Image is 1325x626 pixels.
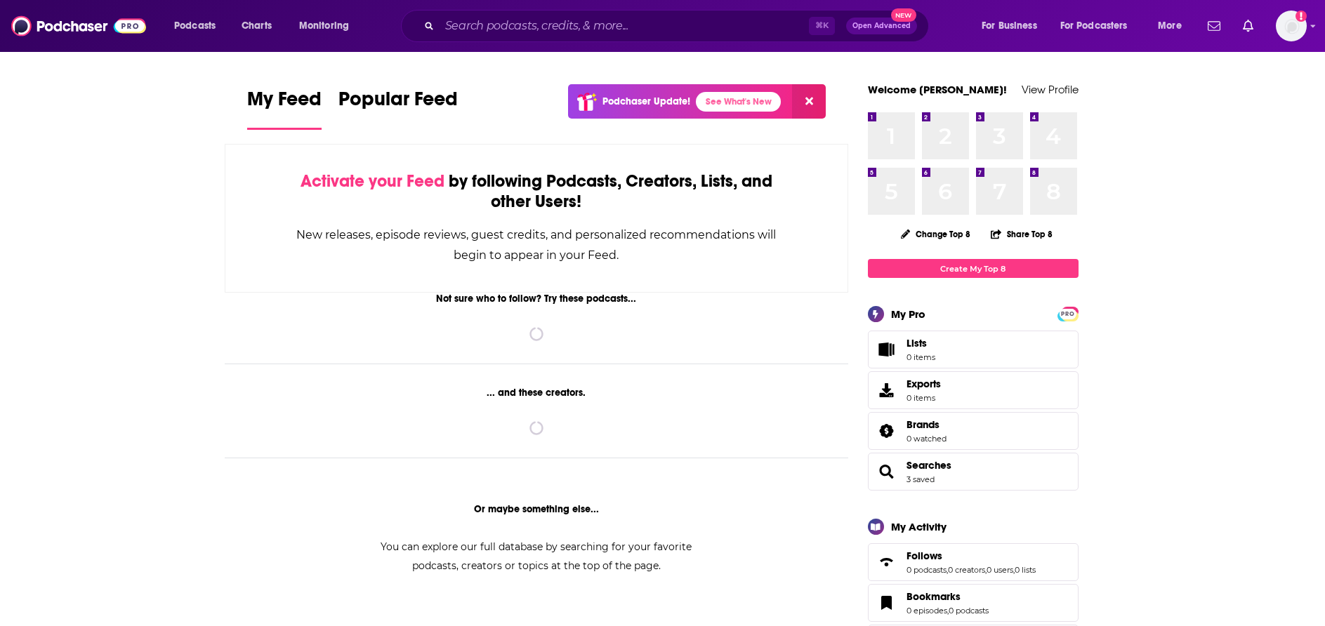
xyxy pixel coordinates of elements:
a: 0 episodes [907,606,947,615]
img: Podchaser - Follow, Share and Rate Podcasts [11,13,146,39]
div: My Activity [891,520,947,533]
a: 0 lists [1015,565,1036,575]
a: 0 podcasts [949,606,989,615]
span: , [1013,565,1015,575]
span: For Podcasters [1060,16,1128,36]
a: Follows [873,552,901,572]
span: Lists [873,340,901,359]
span: My Feed [247,87,322,119]
input: Search podcasts, credits, & more... [440,15,809,37]
a: See What's New [696,92,781,112]
button: open menu [164,15,234,37]
span: Open Advanced [852,22,911,29]
span: Brands [868,412,1079,450]
a: Lists [868,331,1079,368]
span: Bookmarks [868,584,1079,622]
a: 0 users [987,565,1013,575]
a: Create My Top 8 [868,259,1079,278]
div: by following Podcasts, Creators, Lists, and other Users! [296,171,778,212]
span: , [985,565,987,575]
span: , [947,606,949,615]
span: Activate your Feed [301,171,444,192]
span: PRO [1060,309,1076,319]
button: Share Top 8 [990,220,1053,248]
div: New releases, episode reviews, guest credits, and personalized recommendations will begin to appe... [296,225,778,265]
span: Searches [868,453,1079,491]
a: Brands [873,421,901,441]
a: Show notifications dropdown [1237,14,1259,38]
a: Exports [868,371,1079,409]
button: Open AdvancedNew [846,18,917,34]
a: 0 watched [907,434,947,444]
button: open menu [289,15,367,37]
span: Monitoring [299,16,349,36]
span: Popular Feed [338,87,458,119]
span: Follows [907,550,942,562]
span: Exports [873,380,901,400]
span: ⌘ K [809,17,835,35]
a: Welcome [PERSON_NAME]! [868,83,1007,96]
img: User Profile [1276,11,1307,41]
div: Not sure who to follow? Try these podcasts... [225,293,849,305]
div: My Pro [891,307,925,321]
div: Search podcasts, credits, & more... [414,10,942,42]
span: 0 items [907,352,935,362]
a: 0 podcasts [907,565,947,575]
span: For Business [982,16,1037,36]
span: Follows [868,543,1079,581]
a: Follows [907,550,1036,562]
button: Change Top 8 [892,225,980,243]
a: Searches [907,459,951,472]
a: 3 saved [907,474,935,484]
svg: Add a profile image [1296,11,1307,22]
span: Logged in as InkhouseWaltham [1276,11,1307,41]
button: Show profile menu [1276,11,1307,41]
a: Bookmarks [873,593,901,613]
span: New [891,8,916,22]
div: You can explore our full database by searching for your favorite podcasts, creators or topics at ... [364,538,709,575]
a: Show notifications dropdown [1202,14,1226,38]
a: Brands [907,418,947,431]
button: open menu [1051,15,1148,37]
span: Exports [907,378,941,390]
a: Bookmarks [907,590,989,603]
span: Lists [907,337,935,349]
span: Charts [242,16,272,36]
a: Charts [232,15,280,37]
span: 0 items [907,393,941,403]
span: , [947,565,948,575]
span: Podcasts [174,16,216,36]
button: open menu [1148,15,1199,37]
a: Searches [873,462,901,481]
a: My Feed [247,87,322,130]
span: Lists [907,337,927,349]
a: View Profile [1022,83,1079,96]
div: ... and these creators. [225,387,849,399]
div: Or maybe something else... [225,503,849,515]
button: open menu [972,15,1055,37]
span: Brands [907,418,940,431]
p: Podchaser Update! [602,95,690,107]
a: Popular Feed [338,87,458,130]
span: Bookmarks [907,590,961,603]
span: More [1158,16,1182,36]
a: 0 creators [948,565,985,575]
a: PRO [1060,308,1076,319]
